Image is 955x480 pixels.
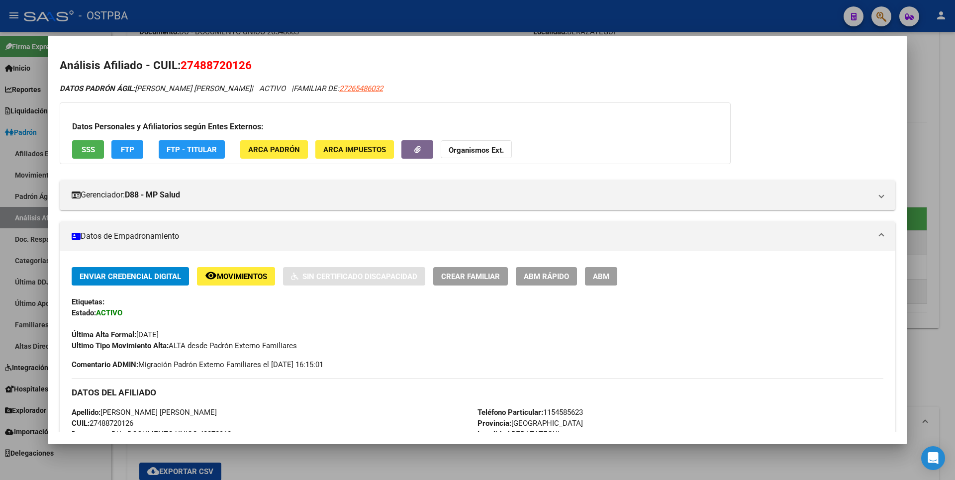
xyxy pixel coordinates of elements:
[302,272,417,281] span: Sin Certificado Discapacidad
[60,221,895,251] mat-expansion-panel-header: Datos de Empadronamiento
[72,330,136,339] strong: Última Alta Formal:
[197,267,275,286] button: Movimientos
[323,145,386,154] span: ARCA Impuestos
[72,140,104,159] button: SSS
[433,267,508,286] button: Crear Familiar
[60,180,895,210] mat-expansion-panel-header: Gerenciador:D88 - MP Salud
[72,267,189,286] button: Enviar Credencial Digital
[72,419,133,428] span: 27488720126
[72,341,169,350] strong: Ultimo Tipo Movimiento Alta:
[72,360,138,369] strong: Comentario ADMIN:
[72,430,231,439] span: DU - DOCUMENTO UNICO 48872012
[217,272,267,281] span: Movimientos
[240,140,308,159] button: ARCA Padrón
[60,84,135,93] strong: DATOS PADRÓN ÁGIL:
[477,419,583,428] span: [GEOGRAPHIC_DATA]
[60,84,251,93] span: [PERSON_NAME] [PERSON_NAME]
[72,121,718,133] h3: Datos Personales y Afiliatorios según Entes Externos:
[159,140,225,159] button: FTP - Titular
[339,84,383,93] span: 27265486032
[167,145,217,154] span: FTP - Titular
[516,267,577,286] button: ABM Rápido
[283,267,425,286] button: Sin Certificado Discapacidad
[125,189,180,201] strong: D88 - MP Salud
[205,270,217,282] mat-icon: remove_red_eye
[441,140,512,159] button: Organismos Ext.
[96,308,122,317] strong: ACTIVO
[293,84,383,93] span: FAMILIAR DE:
[82,145,95,154] span: SSS
[72,359,323,370] span: Migración Padrón Externo Familiares el [DATE] 16:15:01
[121,145,134,154] span: FTP
[477,430,560,439] span: BERAZATEGUI
[181,59,252,72] span: 27488720126
[477,408,583,417] span: 1154585623
[72,230,871,242] mat-panel-title: Datos de Empadronamiento
[72,330,159,339] span: [DATE]
[921,446,945,470] div: Open Intercom Messenger
[477,430,511,439] strong: Localidad:
[585,267,617,286] button: ABM
[477,419,511,428] strong: Provincia:
[72,189,871,201] mat-panel-title: Gerenciador:
[248,145,300,154] span: ARCA Padrón
[72,341,297,350] span: ALTA desde Padrón Externo Familiares
[72,408,217,417] span: [PERSON_NAME] [PERSON_NAME]
[72,408,100,417] strong: Apellido:
[80,272,181,281] span: Enviar Credencial Digital
[477,408,543,417] strong: Teléfono Particular:
[60,84,383,93] i: | ACTIVO |
[72,387,883,398] h3: DATOS DEL AFILIADO
[72,308,96,317] strong: Estado:
[111,140,143,159] button: FTP
[449,146,504,155] strong: Organismos Ext.
[315,140,394,159] button: ARCA Impuestos
[593,272,609,281] span: ABM
[524,272,569,281] span: ABM Rápido
[72,430,111,439] strong: Documento:
[72,297,104,306] strong: Etiquetas:
[72,419,90,428] strong: CUIL:
[60,57,895,74] h2: Análisis Afiliado - CUIL:
[441,272,500,281] span: Crear Familiar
